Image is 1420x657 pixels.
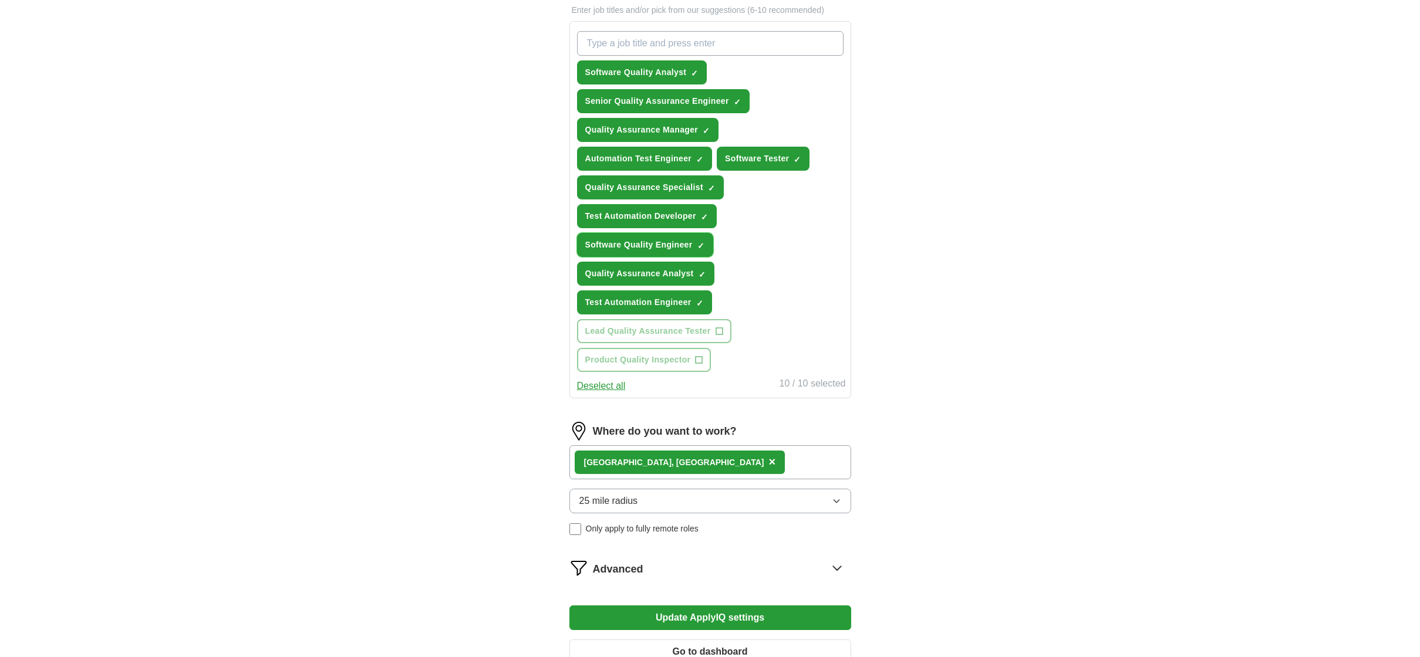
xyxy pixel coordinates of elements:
span: Test Automation Developer [585,210,696,222]
span: ✓ [708,184,715,193]
span: Senior Quality Assurance Engineer [585,95,729,107]
span: Quality Assurance Specialist [585,181,703,194]
span: ✓ [697,241,704,250]
span: Only apply to fully remote roles [586,523,699,535]
span: Software Quality Analyst [585,66,687,79]
span: ✓ [696,299,703,308]
input: Type a job title and press enter [577,31,844,56]
button: Product Quality Inspector [577,348,711,372]
button: Quality Assurance Specialist✓ [577,175,724,199]
img: location.png [569,422,588,441]
span: ✓ [691,69,698,78]
img: filter [569,558,588,577]
button: Lead Quality Assurance Tester [577,319,731,343]
span: Software Quality Engineer [585,239,693,251]
button: Update ApplyIQ settings [569,605,851,630]
span: ✓ [703,126,710,136]
span: Automation Test Engineer [585,153,692,165]
button: 25 mile radius [569,489,851,513]
input: Only apply to fully remote roles [569,523,581,535]
button: Software Tester✓ [717,147,809,171]
button: Quality Assurance Manager✓ [577,118,719,142]
button: Automation Test Engineer✓ [577,147,713,171]
span: Quality Assurance Analyst [585,267,694,280]
span: ✓ [701,212,708,222]
label: Where do you want to work? [593,424,737,439]
span: Test Automation Engineer [585,296,692,309]
span: ✓ [734,97,741,107]
button: × [768,453,775,471]
span: Quality Assurance Manager [585,124,699,136]
div: [GEOGRAPHIC_DATA], [GEOGRAPHIC_DATA] [584,456,764,469]
span: × [768,455,775,468]
p: Enter job titles and/or pick from our suggestions (6-10 recommended) [569,4,851,16]
span: ✓ [699,270,706,279]
button: Test Automation Engineer✓ [577,290,712,314]
span: ✓ [794,155,801,164]
span: 25 mile radius [579,494,638,508]
button: Deselect all [577,379,626,393]
div: 10 / 10 selected [780,377,846,393]
span: ✓ [696,155,703,164]
button: Senior Quality Assurance Engineer✓ [577,89,750,113]
button: Software Quality Engineer✓ [577,233,713,257]
span: Lead Quality Assurance Tester [585,325,711,337]
span: Advanced [593,561,643,577]
button: Software Quality Analyst✓ [577,60,707,84]
button: Quality Assurance Analyst✓ [577,262,714,286]
span: Product Quality Inspector [585,354,691,366]
span: Software Tester [725,153,789,165]
button: Test Automation Developer✓ [577,204,717,228]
